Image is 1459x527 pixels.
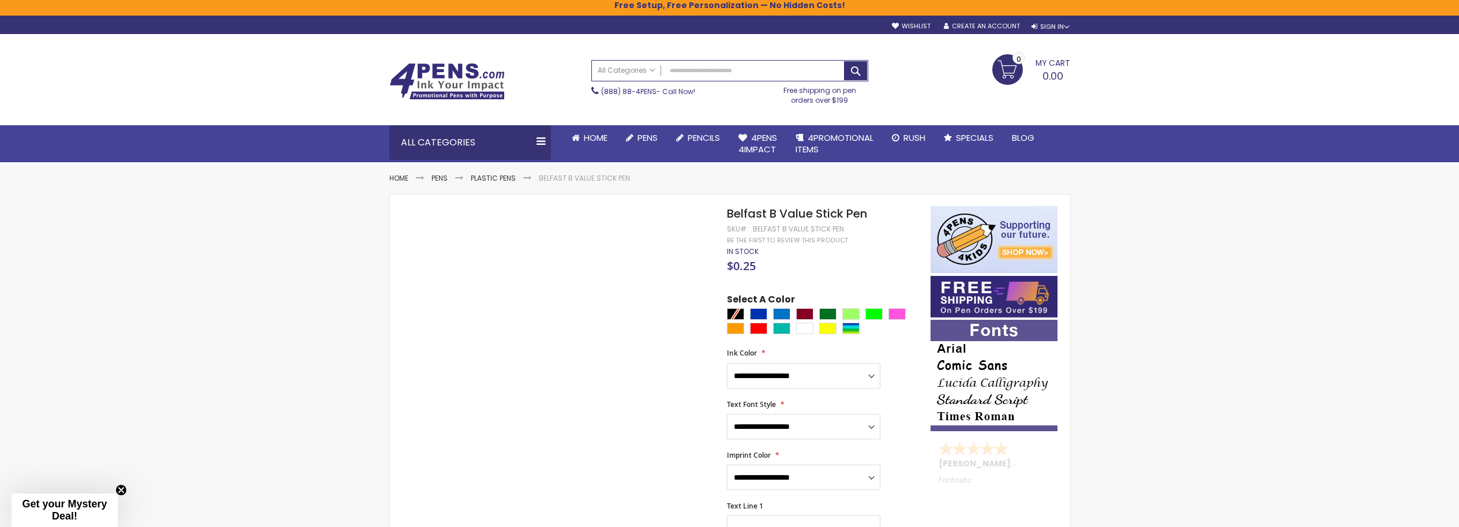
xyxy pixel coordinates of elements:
[729,125,786,163] a: 4Pens4impact
[389,63,505,100] img: 4Pens Custom Pens and Promotional Products
[727,224,748,234] strong: SKU
[773,308,790,320] div: Blue Light
[617,125,667,151] a: Pens
[727,247,759,256] div: Availability
[562,125,617,151] a: Home
[992,54,1070,83] a: 0.00 0
[601,87,657,96] a: (888) 88-4PENS
[1042,69,1063,83] span: 0.00
[939,458,1015,469] span: [PERSON_NAME]
[22,498,107,522] span: Get your Mystery Deal!
[842,308,860,320] div: Green Light
[727,450,771,460] span: Imprint Color
[883,125,935,151] a: Rush
[796,132,873,155] span: 4PROMOTIONAL ITEMS
[888,308,906,320] div: Pink
[12,494,118,527] div: Get your Mystery Deal!Close teaser
[944,22,1020,31] a: Create an Account
[819,308,837,320] div: Green
[727,246,759,256] span: In stock
[688,132,720,144] span: Pencils
[389,173,408,183] a: Home
[750,323,767,334] div: Red
[865,308,883,320] div: Lime Green
[592,61,661,80] a: All Categories
[1032,23,1070,31] div: Sign In
[389,125,551,160] div: All Categories
[786,125,883,163] a: 4PROMOTIONALITEMS
[727,348,757,358] span: Ink Color
[432,173,448,183] a: Pens
[637,132,658,144] span: Pens
[1364,496,1459,527] iframe: Google Customer Reviews
[750,308,767,320] div: Blue
[1017,54,1021,65] span: 0
[796,308,813,320] div: Burgundy
[753,225,844,234] div: Belfast B Value Stick Pen
[727,399,776,409] span: Text Font Style
[903,132,925,144] span: Rush
[727,293,795,309] span: Select A Color
[727,501,763,511] span: Text Line 1
[727,236,848,245] a: Be the first to review this product
[584,132,607,144] span: Home
[842,323,860,334] div: Assorted
[738,132,777,155] span: 4Pens 4impact
[1003,125,1044,151] a: Blog
[773,323,790,334] div: Teal
[727,258,756,274] span: $0.25
[819,323,837,334] div: Yellow
[115,484,127,496] button: Close teaser
[931,276,1057,317] img: Free shipping on orders over $199
[601,87,695,96] span: - Call Now!
[1012,132,1034,144] span: Blog
[931,206,1057,273] img: 4pens 4 kids
[939,476,1051,484] div: Fantastic
[667,125,729,151] a: Pencils
[935,125,1003,151] a: Specials
[892,22,931,31] a: Wishlist
[471,173,516,183] a: Plastic Pens
[771,81,868,104] div: Free shipping on pen orders over $199
[539,174,630,183] li: Belfast B Value Stick Pen
[796,323,813,334] div: White
[727,323,744,334] div: Orange
[598,66,655,75] span: All Categories
[931,320,1057,431] img: font-personalization-examples
[727,205,867,222] span: Belfast B Value Stick Pen
[956,132,993,144] span: Specials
